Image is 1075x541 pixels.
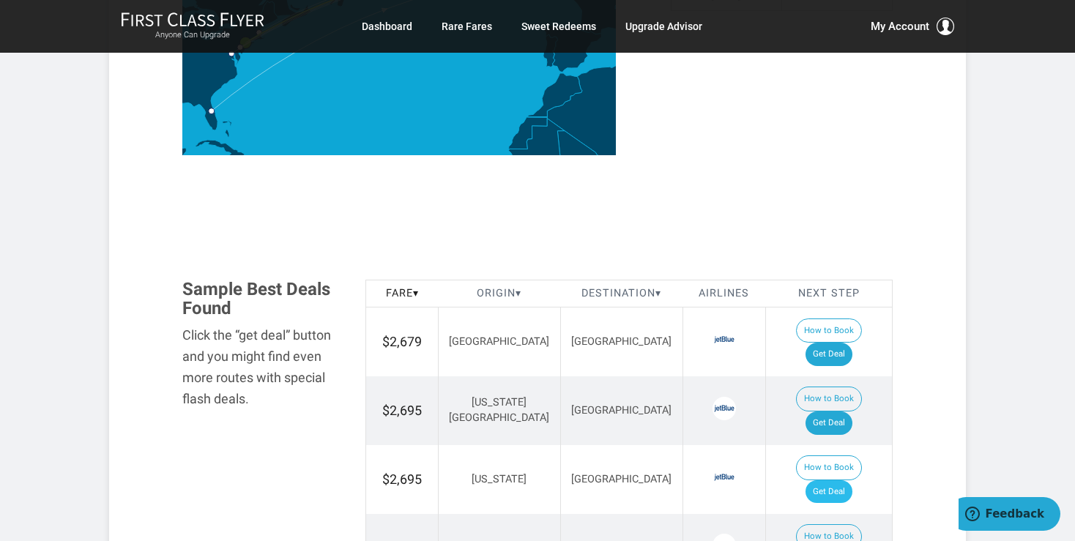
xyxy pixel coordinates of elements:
button: How to Book [796,318,862,343]
a: Dashboard [362,13,412,40]
a: First Class FlyerAnyone Can Upgrade [121,12,264,41]
th: Destination [560,280,682,307]
span: [US_STATE] [472,473,527,485]
a: Get Deal [806,343,852,366]
button: How to Book [796,455,862,480]
path: Portugal [543,34,558,67]
a: Rare Fares [442,13,492,40]
th: Airlines [682,280,765,307]
h3: Sample Best Deals Found [182,280,343,318]
span: [GEOGRAPHIC_DATA] [571,335,672,348]
small: Anyone Can Upgrade [121,30,264,40]
span: [GEOGRAPHIC_DATA] [449,335,549,348]
span: JetBlue [713,466,736,489]
span: JetBlue [713,397,736,420]
button: My Account [871,18,954,35]
span: ▾ [413,287,419,299]
span: $2,695 [382,471,422,487]
span: $2,679 [382,334,422,349]
a: Sweet Redeems [521,13,596,40]
path: Mauritania [508,119,565,182]
span: My Account [871,18,929,35]
button: How to Book [796,387,862,411]
a: Get Deal [806,480,852,504]
th: Next Step [765,280,892,307]
span: JetBlue [713,328,736,351]
a: Upgrade Advisor [625,13,702,40]
th: Fare [366,280,439,307]
g: Washington DC [228,51,241,56]
span: [GEOGRAPHIC_DATA] [571,473,672,485]
iframe: Opens a widget where you can find more information [959,497,1060,534]
span: ▾ [655,287,661,299]
path: Western Sahara [508,117,547,151]
g: Orlando [209,108,221,114]
span: [US_STATE][GEOGRAPHIC_DATA] [449,396,549,424]
path: Algeria [547,65,642,160]
th: Origin [439,280,561,307]
span: [GEOGRAPHIC_DATA] [571,404,672,417]
span: ▾ [516,287,521,299]
img: First Class Flyer [121,12,264,27]
a: Get Deal [806,411,852,435]
div: Click the “get deal” button and you might find even more routes with special flash deals. [182,325,343,409]
path: Morocco [527,73,582,117]
span: $2,695 [382,403,422,418]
